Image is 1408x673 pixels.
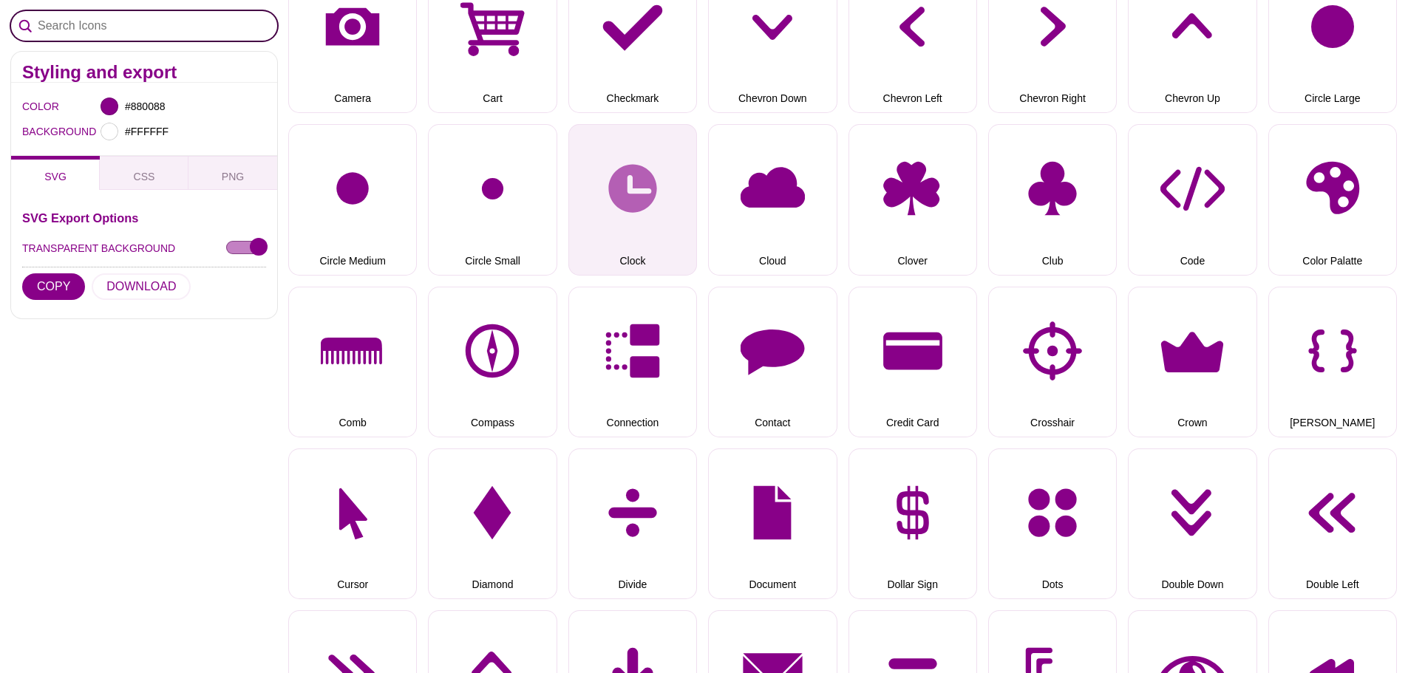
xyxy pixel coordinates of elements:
[1128,448,1256,599] button: Double Down
[134,171,155,182] span: CSS
[568,287,697,437] button: Connection
[92,273,191,300] button: DOWNLOAD
[848,287,977,437] button: Credit Card
[568,124,697,275] button: Clock
[288,287,417,437] button: Comb
[1128,124,1256,275] button: Code
[1268,124,1397,275] button: Color Palatte
[22,122,41,141] label: BACKGROUND
[288,124,417,275] button: Circle Medium
[1268,287,1397,437] button: [PERSON_NAME]
[428,448,557,599] button: Diamond
[22,97,41,116] label: COLOR
[1128,287,1256,437] button: Crown
[22,66,266,78] h2: Styling and export
[428,124,557,275] button: Circle Small
[288,448,417,599] button: Cursor
[188,156,277,190] button: PNG
[428,287,557,437] button: Compass
[1268,448,1397,599] button: Double Left
[708,287,837,437] button: Contact
[22,212,266,224] h3: SVG Export Options
[708,124,837,275] button: Cloud
[708,448,837,599] button: Document
[568,448,697,599] button: Divide
[100,156,188,190] button: CSS
[222,171,244,182] span: PNG
[988,124,1117,275] button: Club
[988,448,1117,599] button: Dots
[848,124,977,275] button: Clover
[11,11,277,41] input: Search Icons
[22,273,85,300] button: COPY
[848,448,977,599] button: Dollar Sign
[22,239,175,258] label: TRANSPARENT BACKGROUND
[988,287,1117,437] button: Crosshair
